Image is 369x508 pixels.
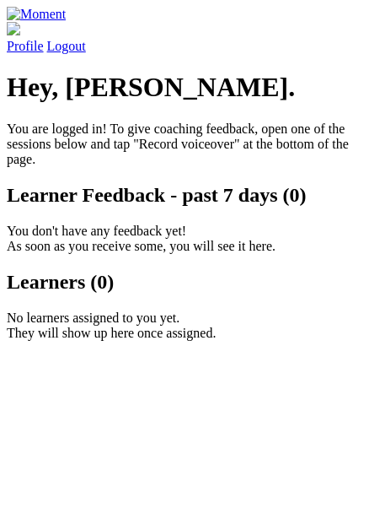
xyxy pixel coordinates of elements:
p: You don't have any feedback yet! As soon as you receive some, you will see it here. [7,224,362,254]
a: Logout [47,39,86,53]
h2: Learner Feedback - past 7 days (0) [7,184,362,207]
img: Moment [7,7,66,22]
a: Profile [7,22,362,53]
p: You are logged in! To give coaching feedback, open one of the sessions below and tap "Record voic... [7,122,362,167]
h2: Learners (0) [7,271,362,294]
h1: Hey, [PERSON_NAME]. [7,72,362,103]
img: default_avatar-b4e2223d03051bc43aaaccfb402a43260a3f17acc7fafc1603fdf008d6cba3c9.png [7,22,20,35]
p: No learners assigned to you yet. They will show up here once assigned. [7,311,362,341]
